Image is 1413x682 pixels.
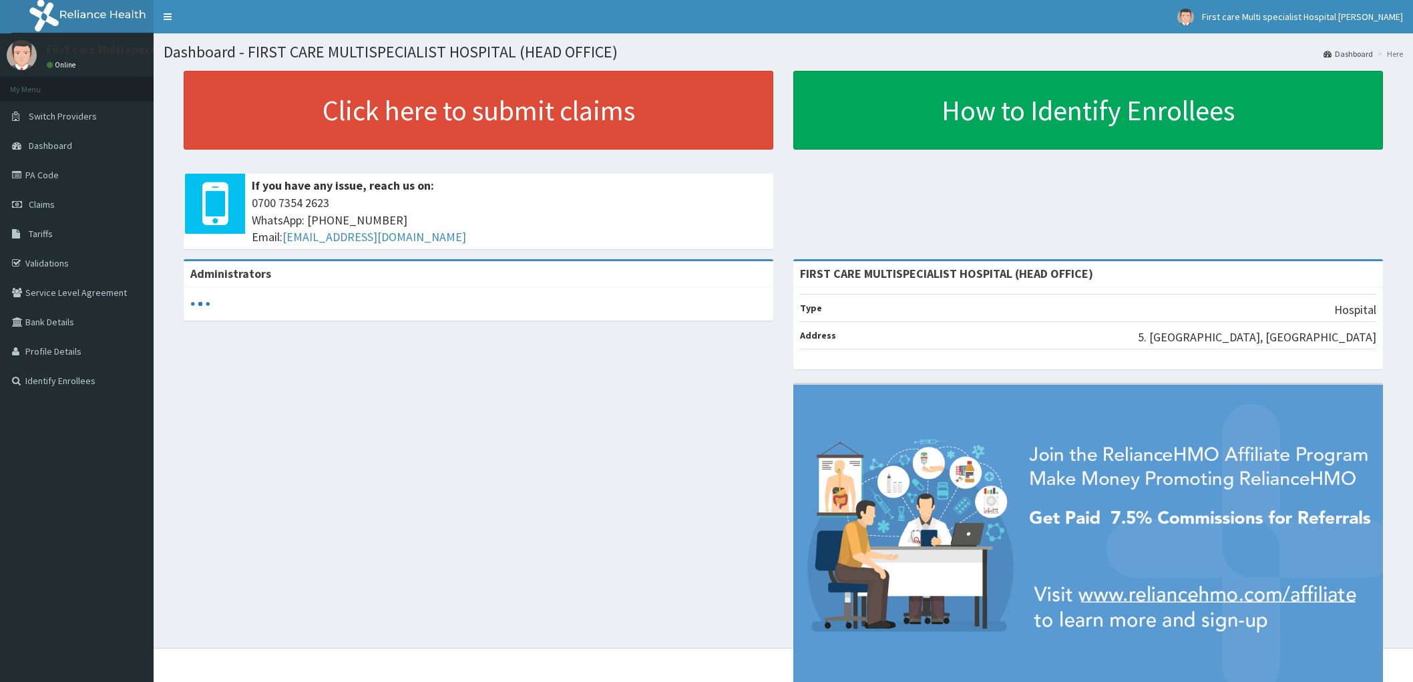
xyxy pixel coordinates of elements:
a: [EMAIL_ADDRESS][DOMAIN_NAME] [282,229,466,244]
span: 0700 7354 2623 WhatsApp: [PHONE_NUMBER] Email: [252,194,767,246]
b: Type [800,302,822,314]
a: Click here to submit claims [184,71,773,150]
li: Here [1374,48,1403,59]
b: Administrators [190,266,271,281]
a: How to Identify Enrollees [793,71,1383,150]
span: Tariffs [29,228,53,240]
span: Switch Providers [29,110,97,122]
p: Hospital [1334,301,1376,319]
p: First care Multi specialist Hospital [PERSON_NAME] [47,43,313,55]
strong: FIRST CARE MULTISPECIALIST HOSPITAL (HEAD OFFICE) [800,266,1093,281]
h1: Dashboard - FIRST CARE MULTISPECIALIST HOSPITAL (HEAD OFFICE) [164,43,1403,61]
svg: audio-loading [190,294,210,314]
span: First care Multi specialist Hospital [PERSON_NAME] [1202,11,1403,23]
b: If you have any issue, reach us on: [252,178,434,193]
p: 5. [GEOGRAPHIC_DATA], [GEOGRAPHIC_DATA] [1138,329,1376,346]
img: User Image [7,40,37,70]
a: Dashboard [1324,48,1373,59]
span: Claims [29,198,55,210]
span: Dashboard [29,140,72,152]
img: User Image [1177,9,1194,25]
b: Address [800,329,836,341]
a: Online [47,60,79,69]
